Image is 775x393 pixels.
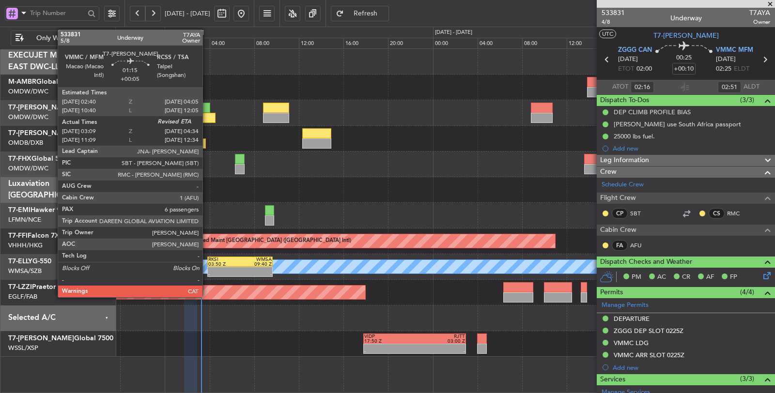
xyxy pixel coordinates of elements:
[602,301,649,310] a: Manage Permits
[682,272,690,282] span: CR
[165,9,210,18] span: [DATE] - [DATE]
[599,30,616,38] button: UTC
[343,38,388,49] div: 16:00
[364,339,415,344] div: 17:50 Z
[254,38,299,49] div: 08:00
[240,262,271,267] div: 09:40 Z
[749,18,770,26] span: Owner
[602,18,625,26] span: 4/8
[120,38,165,49] div: 20:00
[189,234,351,248] div: Planned Maint [GEOGRAPHIC_DATA] ([GEOGRAPHIC_DATA] Intl)
[167,29,204,37] div: [DATE] - [DATE]
[749,8,770,18] span: T7AYA
[8,164,48,173] a: OMDW/DWC
[716,45,753,55] span: VMMC MFM
[600,225,636,236] span: Cabin Crew
[240,272,271,277] div: -
[8,335,74,342] span: T7-[PERSON_NAME]
[618,55,638,64] span: [DATE]
[676,53,692,63] span: 00:25
[26,35,102,42] span: Only With Activity
[8,78,76,85] a: M-AMBRGlobal 5000
[600,374,625,385] span: Services
[600,155,649,166] span: Leg Information
[630,209,652,218] a: SBT
[600,193,636,204] span: Flight Crew
[636,64,652,74] span: 02:00
[210,38,254,49] div: 04:00
[612,82,628,92] span: ATOT
[618,64,634,74] span: ETOT
[165,38,209,49] div: 00:00
[11,30,105,46] button: Only With Activity
[600,287,623,298] span: Permits
[670,13,702,23] div: Underway
[740,95,754,105] span: (3/3)
[8,284,69,290] a: T7-LZZIPraetor 600
[740,374,754,384] span: (3/3)
[8,344,38,352] a: WSSL/XSP
[8,207,77,213] a: T7-EMIHawker 900XP
[8,155,71,162] a: T7-FHXGlobal 5000
[718,81,741,93] input: --:--
[8,87,48,96] a: OMDW/DWC
[30,6,85,20] input: Trip Number
[8,258,32,265] span: T7-ELLY
[208,272,240,277] div: -
[240,257,271,262] div: WMSA
[600,166,617,178] span: Crew
[364,334,415,339] div: VIDP
[433,38,478,49] div: 00:00
[630,241,652,250] a: AFU
[653,30,719,41] span: T7-[PERSON_NAME]
[435,29,472,37] div: [DATE] - [DATE]
[744,82,759,92] span: ALDT
[522,38,567,49] div: 08:00
[734,64,749,74] span: ELDT
[8,155,31,162] span: T7-FHX
[602,180,644,190] a: Schedule Crew
[415,339,465,344] div: 03:00 Z
[612,208,628,219] div: CP
[614,120,741,128] div: [PERSON_NAME] use South Africa passport
[600,95,649,106] span: Dispatch To-Dos
[8,232,60,239] a: T7-FFIFalcon 7X
[706,272,714,282] span: AF
[632,272,641,282] span: PM
[614,108,691,116] div: DEP CLIMB PROFILE BIAS
[8,104,113,111] a: T7-[PERSON_NAME]Global 7500
[612,240,628,251] div: FA
[631,81,654,93] input: --:--
[602,8,625,18] span: 533831
[618,45,652,55] span: ZGGG CAN
[388,38,433,49] div: 20:00
[415,334,465,339] div: RJTT
[8,241,43,250] a: VHHH/HKG
[614,315,650,323] div: DEPARTURE
[614,132,655,140] div: 25000 lbs fuel.
[415,349,465,354] div: -
[299,38,343,49] div: 12:00
[346,10,386,17] span: Refresh
[8,130,74,136] span: T7-[PERSON_NAME]
[567,38,611,49] div: 12:00
[208,257,240,262] div: RKSI
[614,327,683,335] div: ZGGG DEP SLOT 0225Z
[8,104,74,111] span: T7-[PERSON_NAME]
[709,208,725,219] div: CS
[613,363,770,372] div: Add new
[8,232,28,239] span: T7-FFI
[8,215,41,224] a: LFMN/NCE
[8,78,36,85] span: M-AMBR
[600,257,692,268] span: Dispatch Checks and Weather
[8,258,51,265] a: T7-ELLYG-550
[8,113,48,121] a: OMDW/DWC
[740,287,754,297] span: (4/4)
[8,284,32,290] span: T7-LZZI
[8,207,31,213] span: T7-EMI
[8,267,42,275] a: WMSA/SZB
[727,209,749,218] a: RMC
[364,349,415,354] div: -
[613,144,770,152] div: Add new
[208,262,240,267] div: 03:50 Z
